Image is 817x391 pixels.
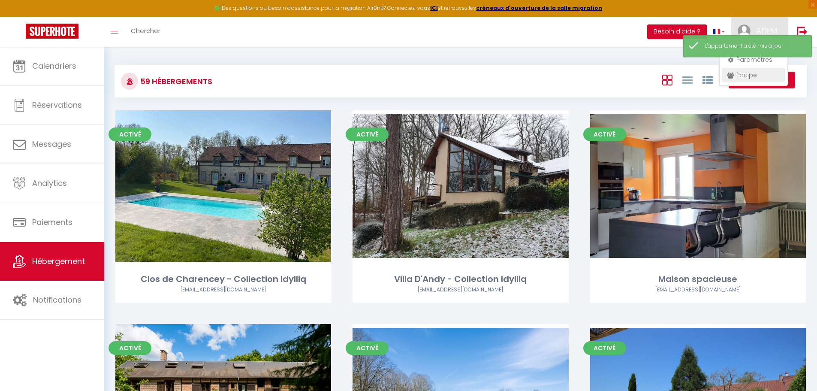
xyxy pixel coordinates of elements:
div: L'appartement a été mis à jour [705,42,803,50]
div: Maison spacieuse [590,273,806,286]
span: Notifications [33,294,81,305]
a: Chercher [124,17,167,47]
button: Ouvrir le widget de chat LiveChat [7,3,33,29]
span: Activé [109,341,151,355]
span: Activé [346,127,389,141]
span: Hébergement [32,256,85,267]
span: Paiements [32,217,72,227]
span: Messages [32,139,71,149]
a: Vue par Groupe [702,73,713,87]
span: Analytics [32,178,67,188]
div: Airbnb [353,286,568,294]
img: Super Booking [26,24,78,39]
span: Activé [583,341,626,355]
span: Activé [346,341,389,355]
a: Vue en Box [662,73,672,87]
span: Réservations [32,100,82,110]
a: Équipe [722,68,785,82]
img: logout [797,26,808,37]
div: Airbnb [590,286,806,294]
button: Besoin d'aide ? [647,24,707,39]
a: ICI [430,4,438,12]
img: ... [738,24,751,37]
span: ADEM [756,25,777,36]
div: Clos de Charencey - Collection Idylliq [115,273,331,286]
h3: 59 Hébergements [138,72,212,91]
a: ... ADEM [731,17,788,47]
a: Paramètres [722,52,785,67]
div: Airbnb [115,286,331,294]
a: Vue en Liste [682,73,693,87]
div: Villa D'Andy - Collection Idylliq [353,273,568,286]
span: Calendriers [32,61,76,71]
span: Chercher [131,26,160,35]
span: Activé [583,127,626,141]
span: Activé [109,127,151,141]
a: créneaux d'ouverture de la salle migration [476,4,602,12]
